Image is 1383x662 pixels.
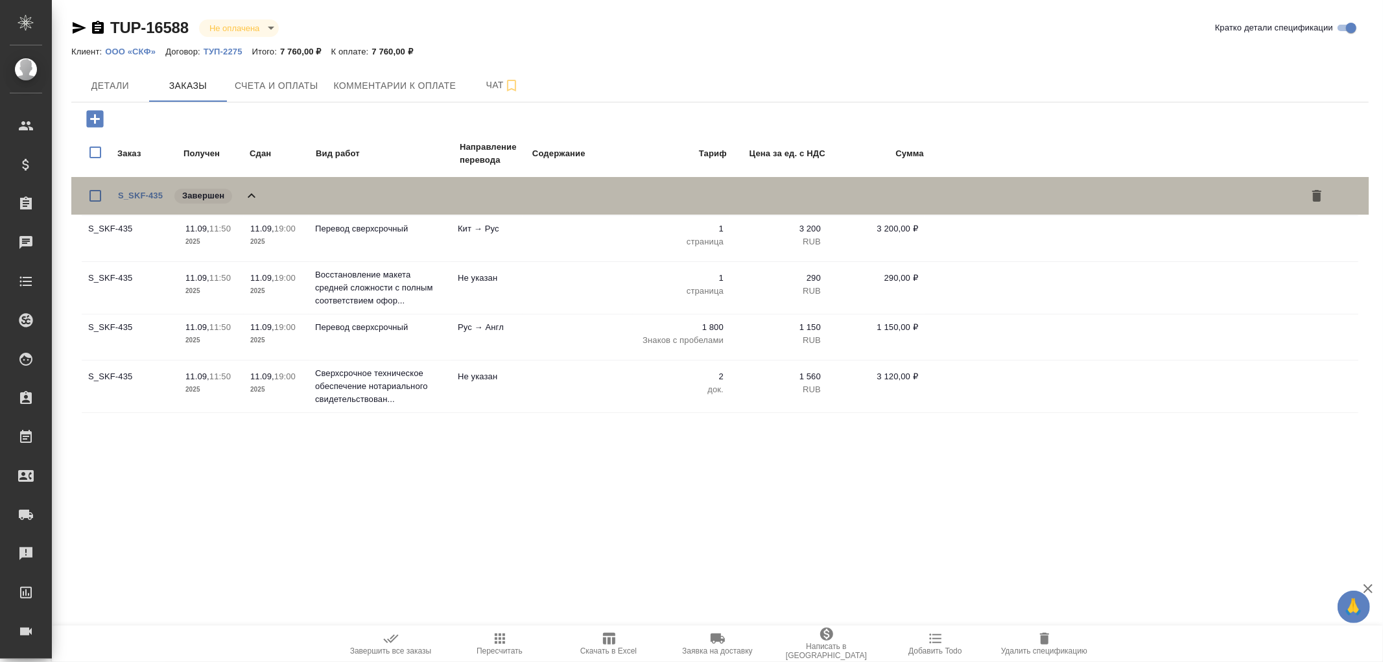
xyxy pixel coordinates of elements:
td: Заказ [117,140,182,167]
p: 2025 [185,334,237,347]
td: S_SKF-435 [82,216,179,261]
td: S_SKF-435 [82,265,179,311]
p: 3 200 [737,222,821,235]
td: Кит → Рус [451,216,523,261]
td: Рус → Англ [451,314,523,360]
a: ООО «СКФ» [105,45,165,56]
p: К оплате: [331,47,372,56]
a: S_SKF-435 [118,191,163,200]
svg: Подписаться [504,78,519,93]
p: Завершен [182,189,224,202]
p: 11.09, [185,224,209,233]
button: 🙏 [1338,591,1370,623]
p: ТУП-2275 [204,47,252,56]
td: Тариф [637,140,727,167]
p: 1 150 [737,321,821,334]
td: Цена за ед. с НДС [729,140,826,167]
p: 2025 [250,235,302,248]
p: 19:00 [274,273,296,283]
td: S_SKF-435 [82,364,179,409]
td: Вид работ [315,140,458,167]
p: RUB [737,334,821,347]
p: 1 [639,222,724,235]
span: Комментарии к оплате [334,78,456,94]
p: страница [639,235,724,248]
button: Не оплачена [206,23,263,34]
p: 11:50 [209,224,231,233]
p: Перевод сверхсрочный [315,222,445,235]
p: Перевод сверхсрочный [315,321,445,334]
button: Добавить заказ [77,106,113,132]
p: 2025 [185,383,237,396]
button: Скопировать ссылку [90,20,106,36]
p: RUB [737,383,821,396]
p: 11:50 [209,322,231,332]
td: Не указан [451,364,523,409]
span: 🙏 [1343,593,1365,621]
p: 290 [737,272,821,285]
p: 11:50 [209,273,231,283]
p: 11.09, [185,372,209,381]
span: Заказы [157,78,219,94]
p: Сверхсрочное техническое обеспечение нотариального свидетельствован... [315,367,445,406]
p: ООО «СКФ» [105,47,165,56]
p: 2 [639,370,724,383]
p: Итого: [252,47,280,56]
td: Получен [183,140,248,167]
p: 19:00 [274,372,296,381]
td: S_SKF-435 [82,314,179,360]
p: 11.09, [250,322,274,332]
p: 11.09, [185,273,209,283]
td: Не указан [451,265,523,311]
p: 3 200,00 ₽ [834,222,918,235]
p: 7 760,00 ₽ [372,47,423,56]
p: 11:50 [209,372,231,381]
p: Знаков с пробелами [639,334,724,347]
p: RUB [737,235,821,248]
p: Договор: [165,47,204,56]
td: Направление перевода [459,140,530,167]
p: док. [639,383,724,396]
p: 19:00 [274,224,296,233]
span: Детали [79,78,141,94]
p: 1 560 [737,370,821,383]
span: Чат [471,77,534,93]
p: 2025 [185,235,237,248]
td: Сдан [249,140,314,167]
p: 11.09, [185,322,209,332]
span: Кратко детали спецификации [1215,21,1333,34]
p: 11.09, [250,372,274,381]
p: 19:00 [274,322,296,332]
div: S_SKF-435Завершен [71,177,1369,215]
p: 7 760,00 ₽ [280,47,331,56]
td: Сумма [827,140,925,167]
p: 1 [639,272,724,285]
p: RUB [737,285,821,298]
a: ТУП-2275 [204,45,252,56]
p: 2025 [250,383,302,396]
button: Скопировать ссылку для ЯМессенджера [71,20,87,36]
p: 2025 [250,285,302,298]
a: TUP-16588 [110,19,189,36]
p: 1 800 [639,321,724,334]
p: Клиент: [71,47,105,56]
td: Содержание [532,140,635,167]
p: Восстановление макета средней сложности с полным соответствием офор... [315,268,445,307]
p: 2025 [185,285,237,298]
p: 11.09, [250,273,274,283]
p: 290,00 ₽ [834,272,918,285]
div: Не оплачена [199,19,279,37]
p: 3 120,00 ₽ [834,370,918,383]
span: Счета и оплаты [235,78,318,94]
p: страница [639,285,724,298]
p: 11.09, [250,224,274,233]
p: 1 150,00 ₽ [834,321,918,334]
p: 2025 [250,334,302,347]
